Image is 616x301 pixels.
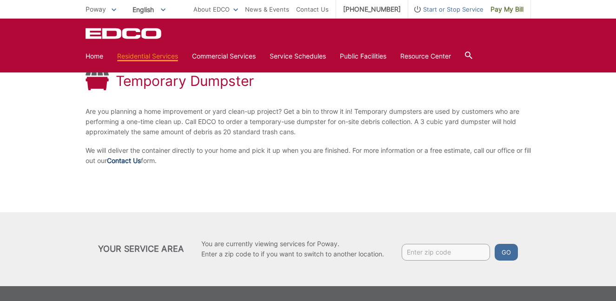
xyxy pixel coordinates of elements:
[201,239,384,259] p: You are currently viewing services for Poway. Enter a zip code to if you want to switch to anothe...
[117,51,178,61] a: Residential Services
[126,2,172,17] span: English
[245,4,289,14] a: News & Events
[86,28,163,39] a: EDCD logo. Return to the homepage.
[495,244,518,261] button: Go
[86,51,103,61] a: Home
[400,51,451,61] a: Resource Center
[193,4,238,14] a: About EDCO
[270,51,326,61] a: Service Schedules
[107,156,141,166] a: Contact Us
[192,51,256,61] a: Commercial Services
[86,145,531,166] p: We will deliver the container directly to your home and pick it up when you are finished. For mor...
[86,106,531,137] p: Are you planning a home improvement or yard clean-up project? Get a bin to throw it in! Temporary...
[296,4,329,14] a: Contact Us
[490,4,523,14] span: Pay My Bill
[116,72,254,89] h1: Temporary Dumpster
[86,5,106,13] span: Poway
[98,244,184,254] h2: Your Service Area
[340,51,386,61] a: Public Facilities
[402,244,490,261] input: Enter zip code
